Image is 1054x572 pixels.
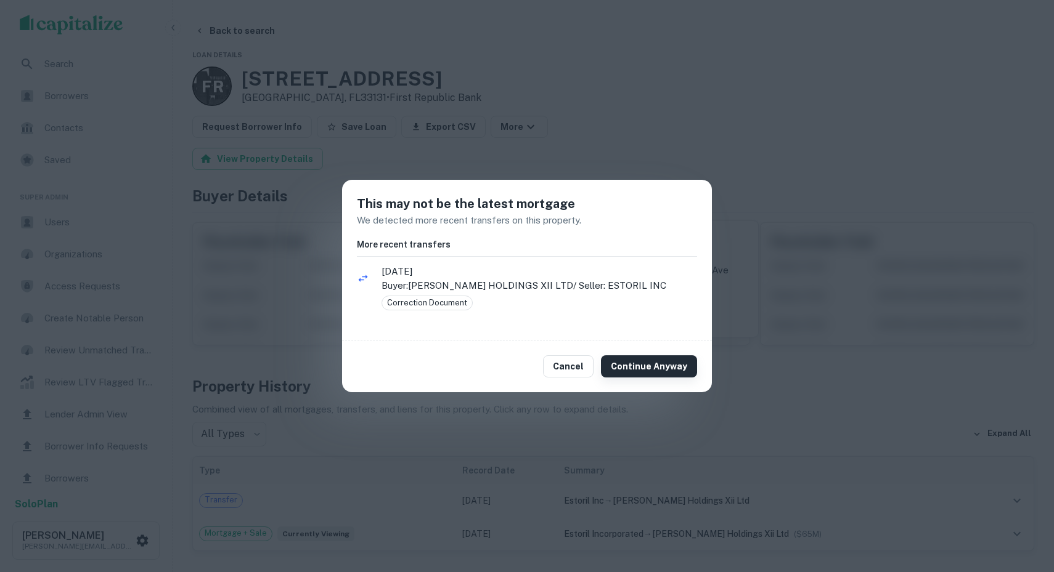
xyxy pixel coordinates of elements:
p: Buyer: [PERSON_NAME] HOLDINGS XII LTD / Seller: ESTORIL INC [382,278,697,293]
h5: This may not be the latest mortgage [357,195,697,213]
div: Correction Document [382,296,473,310]
p: We detected more recent transfers on this property. [357,213,697,228]
button: Continue Anyway [601,355,697,377]
h6: More recent transfers [357,238,697,251]
iframe: Chat Widget [992,434,1054,493]
span: Correction Document [382,297,472,309]
button: Cancel [543,355,594,377]
span: [DATE] [382,264,697,279]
